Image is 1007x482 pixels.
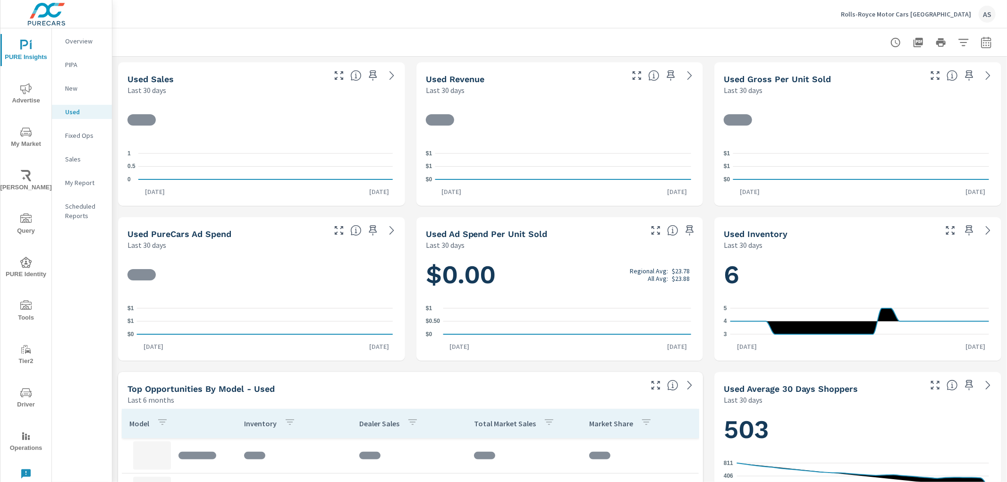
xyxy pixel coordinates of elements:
[426,163,432,170] text: $1
[3,257,49,280] span: PURE Identity
[129,419,149,428] p: Model
[724,414,992,446] h1: 503
[350,225,362,236] span: Total cost of media for all PureCars channels for the selected dealership group over the selected...
[841,10,971,18] p: Rolls-Royce Motor Cars [GEOGRAPHIC_DATA]
[724,473,733,479] text: 406
[359,419,399,428] p: Dealer Sales
[928,378,943,393] button: Make Fullscreen
[648,70,660,81] span: Total sales revenue over the selected date range. [Source: This data is sourced from the dealer’s...
[630,267,668,275] p: Regional Avg:
[667,225,678,236] span: Average cost of advertising per each vehicle sold at the dealer over the selected date range. The...
[443,342,476,351] p: [DATE]
[724,305,727,312] text: 5
[724,394,762,406] p: Last 30 days
[3,213,49,237] span: Query
[138,187,171,196] p: [DATE]
[672,275,690,282] p: $23.88
[363,187,396,196] p: [DATE]
[3,344,49,367] span: Tier2
[724,331,727,338] text: 3
[3,40,49,63] span: PURE Insights
[244,419,277,428] p: Inventory
[426,259,694,291] h1: $0.00
[127,74,174,84] h5: Used Sales
[52,34,112,48] div: Overview
[667,380,678,391] span: Find the biggest opportunities within your model lineup by seeing how each model is selling in yo...
[426,239,465,251] p: Last 30 days
[3,387,49,410] span: Driver
[962,68,977,83] span: Save this to your personalized report
[363,342,396,351] p: [DATE]
[52,152,112,166] div: Sales
[660,187,694,196] p: [DATE]
[435,187,468,196] p: [DATE]
[426,176,432,183] text: $0
[65,154,104,164] p: Sales
[724,85,762,96] p: Last 30 days
[733,187,766,196] p: [DATE]
[909,33,928,52] button: "Export Report to PDF"
[3,127,49,150] span: My Market
[3,83,49,106] span: Advertise
[127,163,135,170] text: 0.5
[981,223,996,238] a: See more details in report
[928,68,943,83] button: Make Fullscreen
[350,70,362,81] span: Number of vehicles sold by the dealership over the selected date range. [Source: This data is sou...
[931,33,950,52] button: Print Report
[426,74,484,84] h5: Used Revenue
[52,81,112,95] div: New
[426,229,548,239] h5: Used Ad Spend Per Unit Sold
[127,318,134,325] text: $1
[365,68,381,83] span: Save this to your personalized report
[127,384,275,394] h5: Top Opportunities by Model - Used
[127,394,174,406] p: Last 6 months
[127,150,131,157] text: 1
[127,305,134,312] text: $1
[65,107,104,117] p: Used
[981,378,996,393] a: See more details in report
[127,239,166,251] p: Last 30 days
[65,60,104,69] p: PIPA
[962,378,977,393] span: Save this to your personalized report
[682,378,697,393] a: See more details in report
[724,259,992,291] h1: 6
[672,267,690,275] p: $23.78
[65,202,104,220] p: Scheduled Reports
[52,176,112,190] div: My Report
[947,70,958,81] span: Average gross profit generated by the dealership for each vehicle sold over the selected date ran...
[52,58,112,72] div: PIPA
[426,150,432,157] text: $1
[730,342,763,351] p: [DATE]
[127,331,134,338] text: $0
[3,300,49,323] span: Tools
[682,68,697,83] a: See more details in report
[977,33,996,52] button: Select Date Range
[331,68,347,83] button: Make Fullscreen
[981,68,996,83] a: See more details in report
[724,74,831,84] h5: Used Gross Per Unit Sold
[384,68,399,83] a: See more details in report
[127,229,231,239] h5: Used PureCars Ad Spend
[660,342,694,351] p: [DATE]
[127,85,166,96] p: Last 30 days
[724,239,762,251] p: Last 30 days
[426,331,432,338] text: $0
[365,223,381,238] span: Save this to your personalized report
[52,105,112,119] div: Used
[959,187,992,196] p: [DATE]
[959,342,992,351] p: [DATE]
[137,342,170,351] p: [DATE]
[724,384,858,394] h5: Used Average 30 Days Shoppers
[943,223,958,238] button: Make Fullscreen
[682,223,697,238] span: Save this to your personalized report
[426,318,440,325] text: $0.50
[52,199,112,223] div: Scheduled Reports
[65,84,104,93] p: New
[474,419,536,428] p: Total Market Sales
[331,223,347,238] button: Make Fullscreen
[65,178,104,187] p: My Report
[962,223,977,238] span: Save this to your personalized report
[724,176,730,183] text: $0
[3,431,49,454] span: Operations
[724,150,730,157] text: $1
